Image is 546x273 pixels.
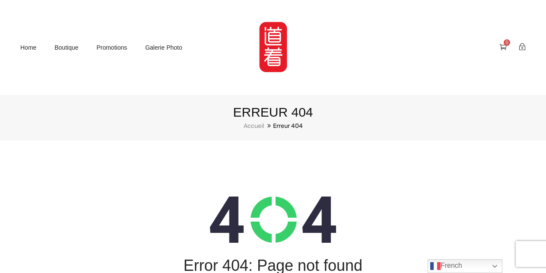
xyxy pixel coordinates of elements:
[251,15,295,80] img: MartialShirt
[244,122,264,130] a: Accueil
[430,261,441,271] img: fr
[273,122,303,130] span: Erreur 404
[504,39,510,46] span: 0
[20,41,36,54] a: Home
[428,259,502,273] a: French
[20,104,526,121] h3: Erreur 404
[96,41,127,54] a: Promotions
[500,43,507,51] a: 0
[210,197,336,243] img: MartialShirt
[54,41,78,54] a: Boutique
[145,41,182,54] a: Galerie photo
